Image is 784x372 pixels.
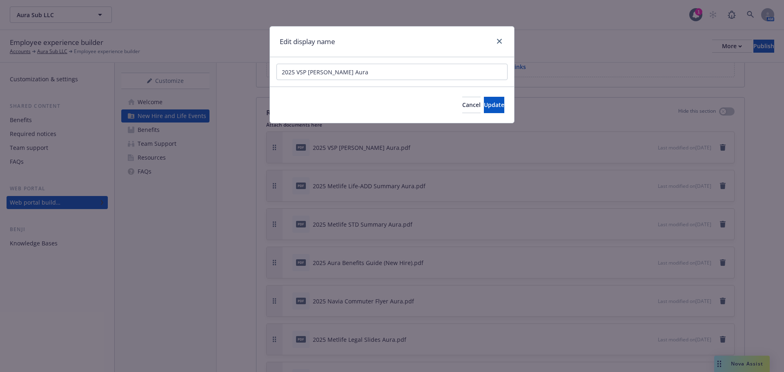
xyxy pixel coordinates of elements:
[484,101,504,109] span: Update
[484,97,504,113] button: Update
[494,36,504,46] a: close
[462,101,481,109] span: Cancel
[462,97,481,113] button: Cancel
[280,36,335,47] h1: Edit display name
